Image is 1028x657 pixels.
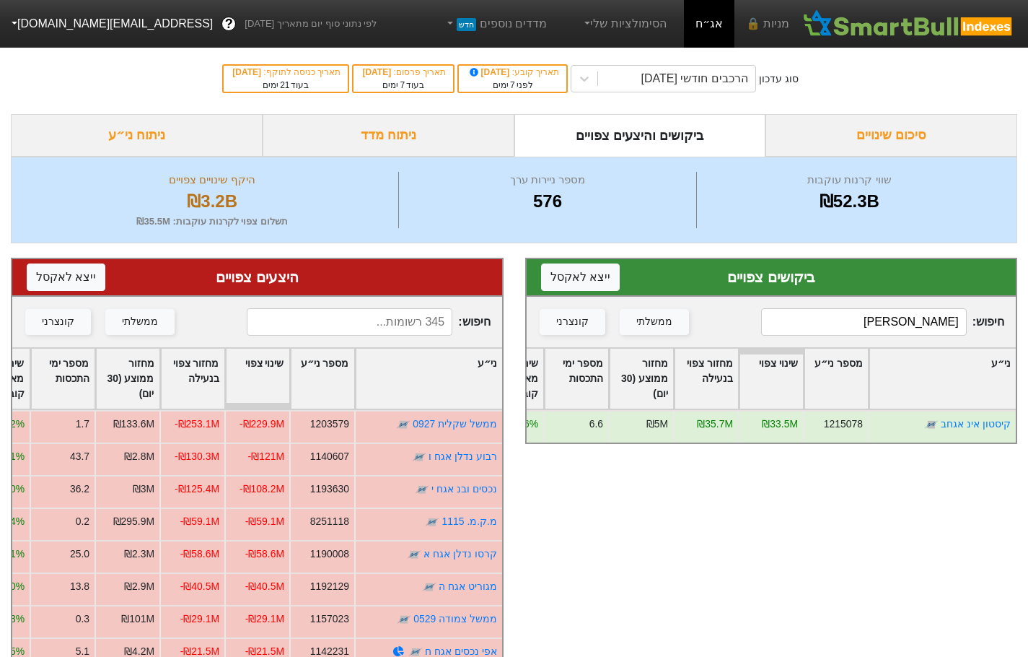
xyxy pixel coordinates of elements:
[466,66,559,79] div: תאריך קובע :
[309,612,348,627] div: 1157023
[180,547,219,562] div: -₪58.6M
[245,17,377,31] span: לפי נתוני סוף יום מתאריך [DATE]
[466,79,559,92] div: לפני ימים
[869,349,1016,409] div: Toggle SortBy
[132,482,154,497] div: ₪3M
[556,314,589,330] div: קונצרני
[759,71,799,87] div: סוג עדכון
[239,417,284,432] div: -₪229.9M
[96,349,159,409] div: Toggle SortBy
[576,9,672,38] a: הסימולציות שלי
[400,80,405,90] span: 7
[245,612,284,627] div: -₪29.1M
[641,70,748,87] div: הרכבים חודשי [DATE]
[589,417,603,432] div: 6.6
[69,482,89,497] div: 36.2
[245,547,284,562] div: -₪58.6M
[309,579,348,594] div: 1192129
[174,449,219,464] div: -₪130.3M
[413,613,497,625] a: ממשל צמודה 0529
[174,417,219,432] div: -₪253.1M
[412,450,426,464] img: tase link
[457,18,476,31] span: חדש
[510,80,515,90] span: 7
[467,67,512,77] span: [DATE]
[403,172,692,188] div: מספר ניירות ערך
[27,264,105,291] button: ייצא לאקסל
[231,79,341,92] div: בעוד ימים
[403,188,692,214] div: 576
[69,449,89,464] div: 43.7
[124,547,154,562] div: ₪2.3M
[232,67,263,77] span: [DATE]
[697,417,733,432] div: ₪35.7M
[69,547,89,562] div: 25.0
[161,349,224,409] div: Toggle SortBy
[174,482,219,497] div: -₪125.4M
[762,417,798,432] div: ₪33.5M
[700,188,998,214] div: ₪52.3B
[362,67,393,77] span: [DATE]
[69,579,89,594] div: 13.8
[113,514,154,529] div: ₪295.9M
[121,612,154,627] div: ₪101M
[765,114,1017,157] div: סיכום שינויים
[610,349,673,409] div: Toggle SortBy
[438,9,553,38] a: מדדים נוספיםחדש
[739,349,803,409] div: Toggle SortBy
[30,172,395,188] div: היקף שינויים צפויים
[31,349,95,409] div: Toggle SortBy
[30,214,395,229] div: תשלום צפוי לקרנות עוקבות : ₪35.5M
[309,482,348,497] div: 1193630
[514,114,766,157] div: ביקושים והיצעים צפויים
[761,308,967,336] input: 231 רשומות...
[361,79,446,92] div: בעוד ימים
[761,308,1004,336] span: חיפוש :
[247,449,284,464] div: -₪121M
[124,579,154,594] div: ₪2.9M
[231,66,341,79] div: תאריך כניסה לתוקף :
[361,66,446,79] div: תאריך פרסום :
[309,417,348,432] div: 1203579
[415,482,429,497] img: tase link
[429,451,497,462] a: רבוע נדלן אגח ו
[75,514,89,529] div: 0.2
[180,514,219,529] div: -₪59.1M
[620,309,689,335] button: ממשלתי
[247,308,490,336] span: חיפוש :
[105,309,175,335] button: ממשלתי
[180,612,219,627] div: -₪29.1M
[439,580,497,592] a: מגוריט אגח ה
[309,449,348,464] div: 1140607
[75,417,89,432] div: 1.7
[423,548,497,560] a: קרסו נדלן אגח א
[801,9,1016,38] img: SmartBull
[226,349,289,409] div: Toggle SortBy
[646,417,668,432] div: ₪5M
[425,515,439,529] img: tase link
[941,418,1011,430] a: קיסטון אינ אגחב
[407,547,421,562] img: tase link
[30,188,395,214] div: ₪3.2B
[636,314,672,330] div: ממשלתי
[245,514,284,529] div: -₪59.1M
[225,14,233,34] span: ?
[25,309,91,335] button: קונצרני
[397,612,411,627] img: tase link
[11,114,263,157] div: ניתוח ני״ע
[441,515,496,527] a: מ.ק.מ. 1115
[75,612,89,627] div: 0.3
[113,417,154,432] div: ₪133.6M
[396,417,410,432] img: tase link
[280,80,289,90] span: 21
[42,314,74,330] div: קונצרני
[804,349,868,409] div: Toggle SortBy
[431,483,497,495] a: נכסים ובנ אגח י
[309,514,348,529] div: 8251118
[541,266,1002,288] div: ביקושים צפויים
[239,482,284,497] div: -₪108.2M
[122,314,158,330] div: ממשלתי
[124,449,154,464] div: ₪2.8M
[425,645,497,657] a: אפי נכסים אגח ח
[247,308,452,336] input: 345 רשומות...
